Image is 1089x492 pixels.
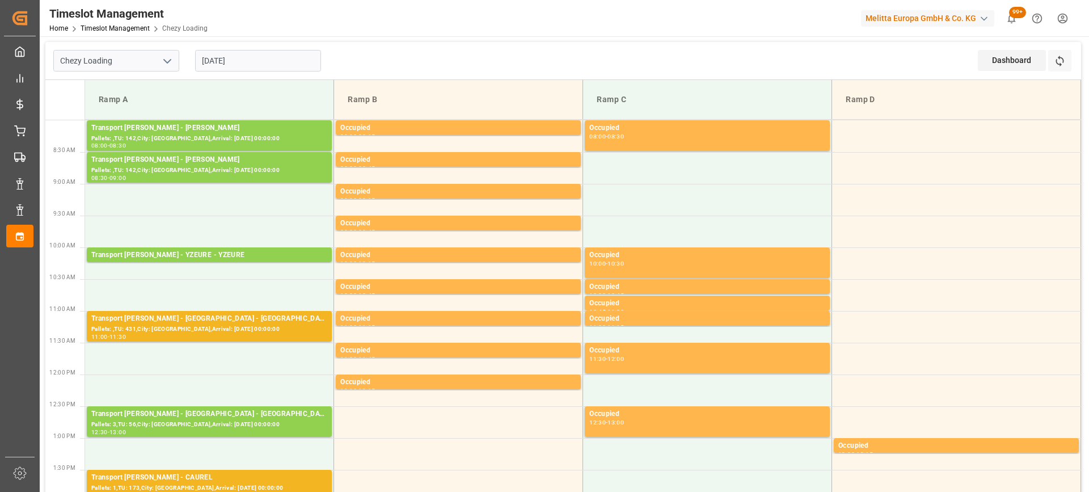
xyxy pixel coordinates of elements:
div: Melitta Europa GmbH & Co. KG [861,10,994,27]
div: Occupied [589,345,825,356]
div: - [357,356,358,361]
div: Ramp B [343,89,573,110]
div: 08:00 [91,143,108,148]
div: 09:00 [340,197,357,203]
div: Pallets: ,TU: 115,City: [GEOGRAPHIC_DATA],Arrival: [DATE] 00:00:00 [91,261,327,271]
div: Ramp C [592,89,822,110]
div: - [606,420,607,425]
div: Occupied [340,377,576,388]
span: 9:30 AM [53,211,75,217]
div: - [357,229,358,234]
span: 1:00 PM [53,433,75,439]
div: - [855,452,856,457]
div: - [357,134,358,139]
span: 1:30 PM [53,465,75,471]
div: 11:45 [358,356,375,361]
span: 9:00 AM [53,179,75,185]
div: - [357,197,358,203]
div: - [108,175,109,180]
div: 08:30 [91,175,108,180]
div: - [357,166,358,171]
div: Occupied [340,154,576,166]
div: 11:00 [589,325,606,330]
div: 13:00 [109,430,126,435]
div: 11:00 [91,334,108,339]
div: - [357,388,358,393]
div: Transport [PERSON_NAME] - [PERSON_NAME] [91,123,327,134]
div: Occupied [340,345,576,356]
div: 10:30 [607,261,624,266]
div: Occupied [589,313,825,325]
div: 09:45 [358,229,375,234]
div: 10:45 [589,309,606,314]
span: 8:30 AM [53,147,75,153]
button: open menu [158,52,175,70]
div: Transport [PERSON_NAME] - YZEURE - YZEURE [91,250,327,261]
div: - [606,309,607,314]
div: 13:00 [838,452,855,457]
div: Occupied [340,313,576,325]
div: 08:30 [340,166,357,171]
div: Pallets: ,TU: 431,City: [GEOGRAPHIC_DATA],Arrival: [DATE] 00:00:00 [91,325,327,334]
div: 08:15 [358,134,375,139]
span: 99+ [1009,7,1026,18]
div: Occupied [340,281,576,293]
div: 08:30 [607,134,624,139]
div: 12:30 [91,430,108,435]
div: - [108,430,109,435]
div: - [357,261,358,266]
span: 11:30 AM [49,338,75,344]
button: Melitta Europa GmbH & Co. KG [861,7,999,29]
div: 09:30 [340,229,357,234]
div: Occupied [838,440,1074,452]
div: - [606,325,607,330]
div: 11:15 [358,325,375,330]
div: Transport [PERSON_NAME] - CAUREL [91,472,327,483]
div: 12:00 [607,356,624,361]
button: Help Center [1024,6,1050,31]
div: Pallets: 3,TU: 56,City: [GEOGRAPHIC_DATA],Arrival: [DATE] 00:00:00 [91,420,327,430]
input: Type to search/select [53,50,179,72]
span: 12:00 PM [49,369,75,376]
div: Ramp A [94,89,324,110]
div: 11:30 [589,356,606,361]
a: Timeslot Management [81,24,150,32]
div: 11:15 [607,325,624,330]
div: - [606,261,607,266]
div: 08:45 [358,166,375,171]
div: 08:00 [589,134,606,139]
div: 11:00 [607,309,624,314]
div: 10:00 [589,261,606,266]
div: Timeslot Management [49,5,208,22]
div: Occupied [340,218,576,229]
a: Home [49,24,68,32]
div: - [606,356,607,361]
div: 12:30 [589,420,606,425]
div: 10:15 [358,261,375,266]
div: - [108,334,109,339]
div: 08:30 [109,143,126,148]
span: 11:00 AM [49,306,75,312]
div: Occupied [589,250,825,261]
div: Pallets: ,TU: 142,City: [GEOGRAPHIC_DATA],Arrival: [DATE] 00:00:00 [91,134,327,144]
div: 10:30 [340,293,357,298]
div: Occupied [589,409,825,420]
div: Transport [PERSON_NAME] - [PERSON_NAME] [91,154,327,166]
div: Occupied [589,123,825,134]
div: 11:30 [109,334,126,339]
div: 11:30 [340,356,357,361]
div: - [606,134,607,139]
div: 12:15 [358,388,375,393]
div: 11:00 [340,325,357,330]
div: Occupied [340,186,576,197]
div: Occupied [589,298,825,309]
div: Pallets: ,TU: 142,City: [GEOGRAPHIC_DATA],Arrival: [DATE] 00:00:00 [91,166,327,175]
div: Occupied [589,281,825,293]
div: Dashboard [978,50,1046,71]
div: 09:15 [358,197,375,203]
div: Transport [PERSON_NAME] - [GEOGRAPHIC_DATA] - [GEOGRAPHIC_DATA] [91,409,327,420]
div: 12:00 [340,388,357,393]
div: 10:30 [589,293,606,298]
div: Transport [PERSON_NAME] - [GEOGRAPHIC_DATA] - [GEOGRAPHIC_DATA] [91,313,327,325]
div: 10:00 [340,261,357,266]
